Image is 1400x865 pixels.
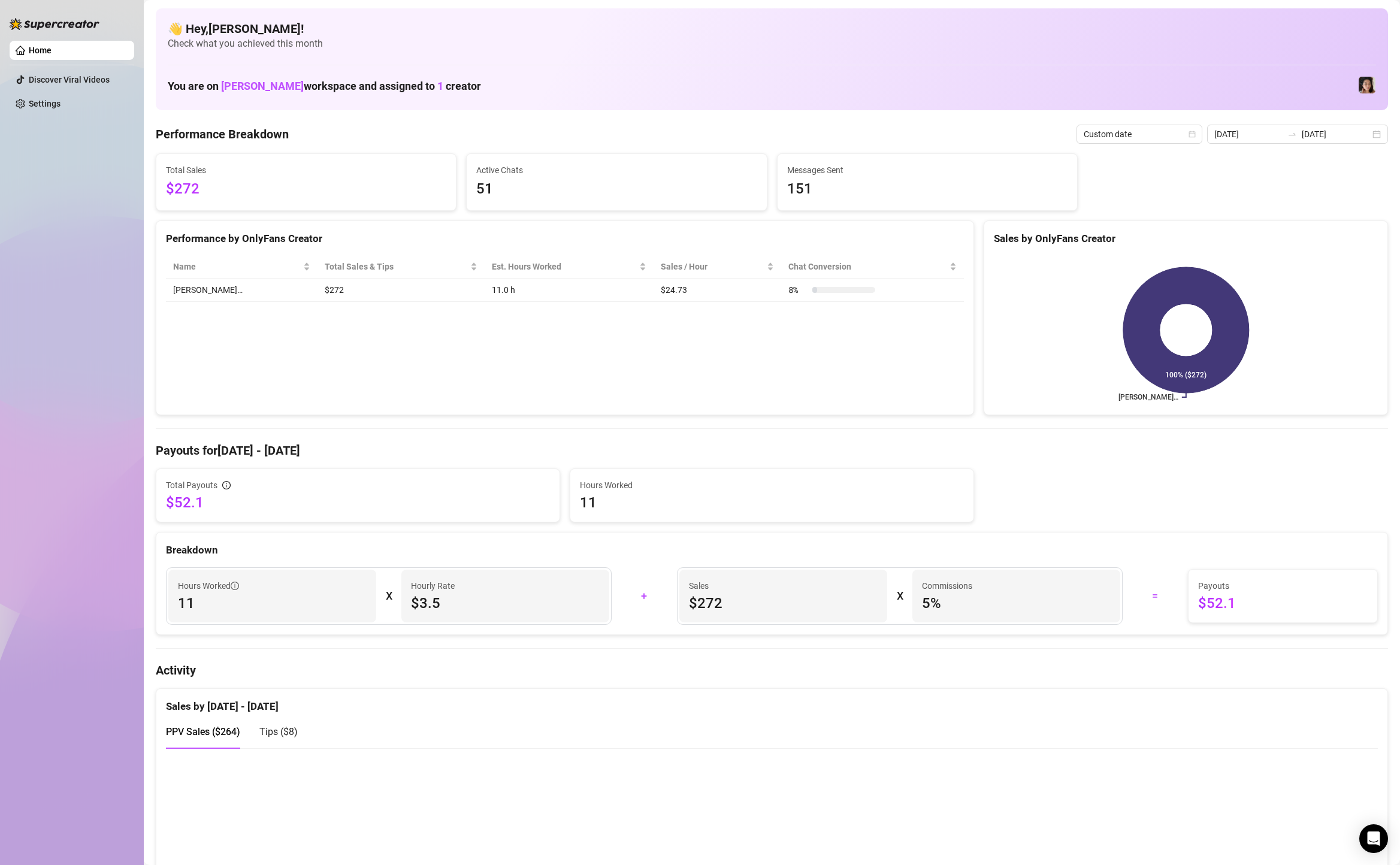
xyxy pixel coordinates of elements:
[156,662,1388,679] h4: Activity
[485,279,654,302] td: 11.0 h
[1302,128,1370,141] input: End date
[1214,128,1283,141] input: Start date
[1189,131,1196,138] span: calendar
[788,283,808,297] span: 8 %
[166,255,318,279] th: Name
[166,231,964,247] div: Performance by OnlyFans Creator
[788,260,947,273] span: Chat Conversion
[619,586,670,606] div: +
[156,126,289,143] h4: Performance Breakdown
[411,594,600,613] span: $3.5
[1359,77,1375,93] img: Luna
[580,493,964,512] span: 11
[318,279,485,302] td: $272
[10,18,99,30] img: logo-BBDzfeDw.svg
[1287,129,1297,139] span: to
[689,579,878,592] span: Sales
[654,279,781,302] td: $24.73
[166,689,1378,715] div: Sales by [DATE] - [DATE]
[173,260,301,273] span: Name
[922,594,1111,613] span: 5 %
[897,586,903,606] div: X
[437,80,443,92] span: 1
[1118,393,1178,401] text: [PERSON_NAME]…
[787,178,1068,201] span: 151
[1084,125,1195,143] span: Custom date
[580,479,964,492] span: Hours Worked
[689,594,878,613] span: $272
[411,579,455,592] article: Hourly Rate
[781,255,964,279] th: Chat Conversion
[1287,129,1297,139] span: swap-right
[1130,586,1181,606] div: =
[922,579,972,592] article: Commissions
[492,260,637,273] div: Est. Hours Worked
[1198,579,1368,592] span: Payouts
[222,481,231,489] span: info-circle
[166,726,240,737] span: PPV Sales ( $264 )
[654,255,781,279] th: Sales / Hour
[1359,824,1388,853] div: Open Intercom Messenger
[787,164,1068,177] span: Messages Sent
[168,20,1376,37] h4: 👋 Hey, [PERSON_NAME] !
[168,37,1376,50] span: Check what you achieved this month
[29,75,110,84] a: Discover Viral Videos
[166,178,446,201] span: $272
[178,579,239,592] span: Hours Worked
[325,260,468,273] span: Total Sales & Tips
[994,231,1378,247] div: Sales by OnlyFans Creator
[166,279,318,302] td: [PERSON_NAME]…
[178,594,367,613] span: 11
[318,255,485,279] th: Total Sales & Tips
[476,178,757,201] span: 51
[29,99,61,108] a: Settings
[166,164,446,177] span: Total Sales
[166,493,550,512] span: $52.1
[1198,594,1368,613] span: $52.1
[386,586,392,606] div: X
[166,542,1378,558] div: Breakdown
[259,726,298,737] span: Tips ( $8 )
[156,442,1388,459] h4: Payouts for [DATE] - [DATE]
[231,582,239,590] span: info-circle
[221,80,304,92] span: [PERSON_NAME]
[166,479,217,492] span: Total Payouts
[476,164,757,177] span: Active Chats
[29,46,52,55] a: Home
[168,80,481,93] h1: You are on workspace and assigned to creator
[661,260,764,273] span: Sales / Hour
